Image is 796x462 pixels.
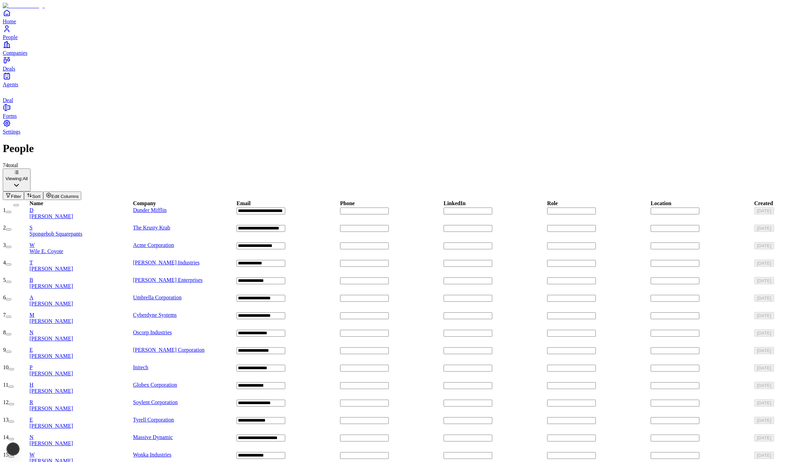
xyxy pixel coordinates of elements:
[29,329,132,342] a: N[PERSON_NAME]
[133,207,167,213] a: Dunder Mifflin
[754,417,774,424] button: [DATE]
[3,3,45,9] img: Item Brain Logo
[29,242,132,248] div: W
[51,194,79,199] span: Edit Columns
[29,364,132,377] a: P[PERSON_NAME]
[754,260,774,267] button: [DATE]
[340,200,355,207] div: Phone
[133,295,182,300] a: Umbrella Corporation
[29,312,132,318] div: M
[3,434,9,440] span: 14
[133,399,178,405] a: Soylent Corporation
[133,260,200,265] a: [PERSON_NAME] Industries
[133,312,177,318] a: Cyberdyne Systems
[3,225,6,230] span: 2
[754,382,774,389] button: [DATE]
[29,434,132,447] a: N[PERSON_NAME]
[3,119,793,135] a: Settings
[29,301,73,307] span: [PERSON_NAME]
[29,364,132,371] div: P
[133,347,204,353] a: [PERSON_NAME] Corporation
[754,295,774,302] button: [DATE]
[3,399,9,405] span: 12
[3,260,6,265] span: 4
[3,34,18,40] span: People
[29,207,132,213] div: D
[133,329,172,335] a: Oscorp Industries
[3,142,793,155] h1: People
[29,260,132,272] a: T[PERSON_NAME]
[29,336,73,341] span: [PERSON_NAME]
[29,225,132,237] a: SSpongebob Squarepants
[29,399,132,405] div: R
[444,200,466,207] div: LinkedIn
[3,40,793,56] a: Companies
[3,277,6,283] span: 5
[133,225,170,230] a: The Krusty Krab
[3,88,793,103] a: deals
[29,417,132,429] a: E[PERSON_NAME]
[133,452,171,458] span: Wonka Industries
[3,382,8,388] span: 11
[3,452,9,458] span: 15
[754,207,774,214] button: [DATE]
[3,329,6,335] span: 8
[133,434,173,440] a: Massive Dynamic
[3,18,16,24] span: Home
[651,200,671,207] div: Location
[547,200,558,207] div: Role
[133,242,174,248] a: Acme Corporation
[5,176,28,181] div: Viewing:
[3,97,13,103] span: Deal
[29,283,73,289] span: [PERSON_NAME]
[29,353,73,359] span: [PERSON_NAME]
[29,329,132,336] div: N
[3,72,793,87] a: Agents
[29,388,73,394] span: [PERSON_NAME]
[754,434,774,441] button: [DATE]
[3,25,793,40] a: People
[3,82,18,87] span: Agents
[3,162,793,168] div: 74 total
[3,103,793,119] a: Forms
[3,242,6,248] span: 3
[3,295,6,300] span: 6
[29,207,132,220] a: D[PERSON_NAME]
[3,129,21,135] span: Settings
[11,194,21,199] span: Filter
[29,382,132,388] div: H
[754,364,774,372] button: [DATE]
[29,225,132,231] div: S
[3,312,6,318] span: 7
[29,242,132,254] a: WWile E. Coyote
[29,295,132,307] a: A[PERSON_NAME]
[29,382,132,394] a: H[PERSON_NAME]
[29,405,73,411] span: [PERSON_NAME]
[754,347,774,354] button: [DATE]
[754,452,774,459] button: [DATE]
[133,382,177,388] a: Globex Corporation
[133,200,156,207] div: Company
[133,417,174,423] span: Tyrell Corporation
[29,200,43,207] div: Name
[754,277,774,284] button: [DATE]
[29,231,82,237] span: Spongebob Squarepants
[29,260,132,266] div: T
[3,66,15,72] span: Deals
[237,200,251,207] div: Email
[3,207,6,213] span: 1
[3,347,6,353] span: 9
[24,191,43,200] button: Sort
[43,191,81,200] button: Edit Columns
[29,440,73,446] span: [PERSON_NAME]
[3,56,793,72] a: Deals
[29,277,132,283] div: B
